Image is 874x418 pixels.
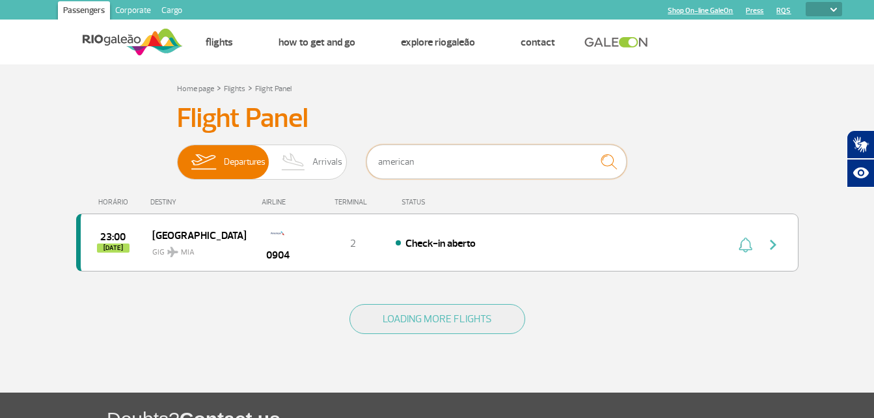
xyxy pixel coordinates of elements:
a: > [248,80,253,95]
button: Abrir recursos assistivos. [847,159,874,188]
img: seta-direita-painel-voo.svg [765,237,781,253]
div: TERMINAL [310,198,395,206]
img: destiny_airplane.svg [167,247,178,257]
a: Passengers [58,1,110,22]
a: Flights [224,84,245,94]
a: Home page [177,84,214,94]
a: > [217,80,221,95]
div: STATUS [395,198,501,206]
a: Explore RIOgaleão [401,36,475,49]
button: Abrir tradutor de língua de sinais. [847,130,874,159]
div: AIRLINE [245,198,310,206]
span: [GEOGRAPHIC_DATA] [152,227,236,244]
span: [DATE] [97,244,130,253]
img: slider-embarque [183,145,224,179]
span: 0904 [266,247,290,263]
span: Arrivals [312,145,342,179]
span: MIA [181,247,195,258]
span: GIG [152,240,236,258]
span: 2 [350,237,356,250]
h3: Flight Panel [177,102,698,135]
a: Shop On-line GaleOn [668,7,733,15]
div: DESTINY [150,198,245,206]
img: slider-desembarque [275,145,313,179]
a: Cargo [156,1,187,22]
img: sino-painel-voo.svg [739,237,752,253]
span: 2025-09-25 23:00:00 [100,232,126,242]
a: Press [746,7,763,15]
a: RQS [776,7,791,15]
input: Flight, city or airline [366,145,627,179]
a: How to get and go [279,36,355,49]
button: LOADING MORE FLIGHTS [349,304,525,334]
a: Corporate [110,1,156,22]
a: Contact [521,36,555,49]
div: Plugin de acessibilidade da Hand Talk. [847,130,874,188]
a: Flights [206,36,233,49]
span: Departures [224,145,266,179]
a: Flight Panel [255,84,292,94]
div: HORÁRIO [80,198,151,206]
span: Check-in aberto [405,237,476,250]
